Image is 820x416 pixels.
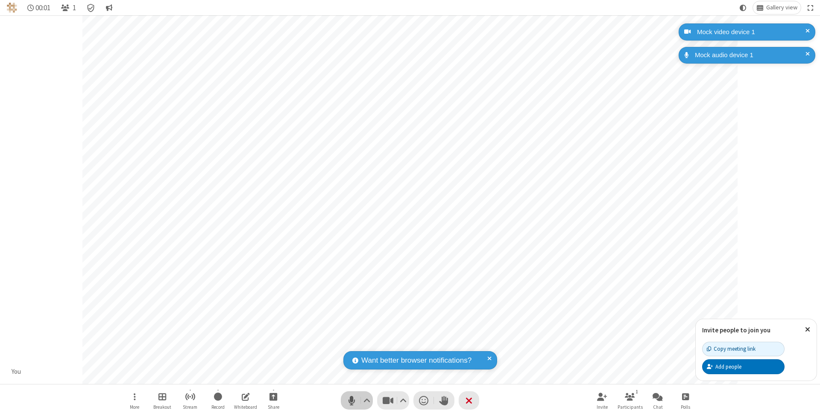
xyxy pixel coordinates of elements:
button: Open poll [673,388,698,413]
button: Using system theme [736,1,750,14]
span: Chat [653,404,663,410]
div: Mock audio device 1 [692,50,809,60]
button: Fullscreen [804,1,817,14]
button: Open shared whiteboard [233,388,258,413]
button: Start streaming [177,388,203,413]
button: Manage Breakout Rooms [149,388,175,413]
button: Mute (⌘+Shift+A) [341,391,373,410]
button: Copy meeting link [702,342,785,356]
span: Polls [681,404,690,410]
span: Gallery view [766,4,797,11]
span: 00:01 [35,4,50,12]
img: QA Selenium DO NOT DELETE OR CHANGE [7,3,17,13]
button: End or leave meeting [459,391,479,410]
button: Start recording [205,388,231,413]
button: Add people [702,359,785,374]
div: Meeting details Encryption enabled [83,1,99,14]
span: Whiteboard [234,404,257,410]
button: Invite participants (⌘+Shift+I) [589,388,615,413]
button: Open participant list [617,388,643,413]
button: Audio settings [361,391,373,410]
button: Open participant list [57,1,79,14]
button: Stop video (⌘+Shift+V) [377,391,409,410]
button: Conversation [102,1,116,14]
span: Invite [597,404,608,410]
div: Mock video device 1 [694,27,809,37]
button: Start sharing [261,388,286,413]
span: Share [268,404,279,410]
div: 1 [633,388,641,396]
label: Invite people to join you [702,326,770,334]
button: Send a reaction [413,391,434,410]
div: Copy meeting link [707,345,756,353]
span: Stream [183,404,197,410]
span: Want better browser notifications? [361,355,471,366]
div: Timer [24,1,54,14]
div: You [9,367,24,377]
button: Change layout [753,1,801,14]
span: Record [211,404,225,410]
button: Video setting [398,391,409,410]
button: Open chat [645,388,671,413]
button: Raise hand [434,391,454,410]
span: 1 [73,4,76,12]
span: Participants [618,404,643,410]
button: Close popover [799,319,817,340]
span: More [130,404,139,410]
button: Open menu [122,388,147,413]
span: Breakout [153,404,171,410]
